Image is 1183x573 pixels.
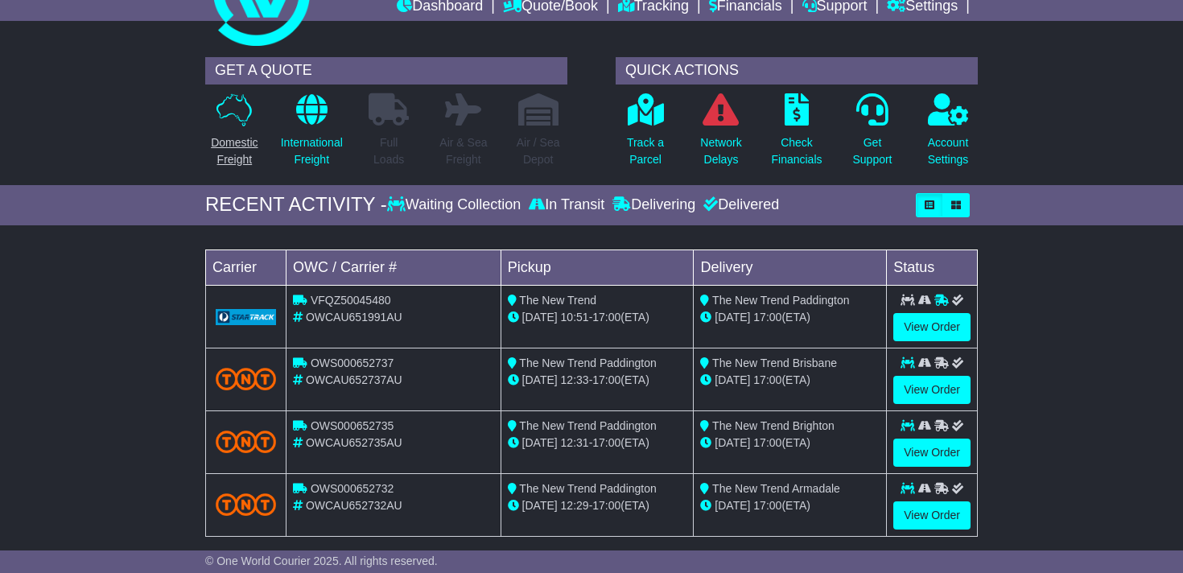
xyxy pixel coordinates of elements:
span: [DATE] [715,311,750,324]
div: Waiting Collection [387,196,525,214]
span: 17:00 [753,499,781,512]
span: The New Trend Paddington [712,294,849,307]
div: (ETA) [700,497,880,514]
span: OWCAU652735AU [306,436,402,449]
span: 17:00 [753,436,781,449]
span: The New Trend Paddington [519,419,656,432]
a: View Order [893,439,971,467]
p: Network Delays [700,134,741,168]
span: [DATE] [715,373,750,386]
img: TNT_Domestic.png [216,431,276,452]
a: InternationalFreight [280,93,344,177]
a: Track aParcel [626,93,665,177]
a: View Order [893,313,971,341]
span: [DATE] [522,311,558,324]
span: The New Trend Paddington [519,482,656,495]
p: Air & Sea Freight [439,134,487,168]
img: TNT_Domestic.png [216,368,276,390]
span: 10:51 [561,311,589,324]
a: CheckFinancials [770,93,822,177]
td: Pickup [501,249,694,285]
a: GetSupport [851,93,892,177]
span: The New Trend Armadale [712,482,840,495]
div: - (ETA) [508,372,687,389]
img: TNT_Domestic.png [216,493,276,515]
span: OWS000652735 [311,419,394,432]
span: [DATE] [522,373,558,386]
p: Track a Parcel [627,134,664,168]
td: OWC / Carrier # [286,249,501,285]
img: GetCarrierServiceLogo [216,309,276,325]
div: Delivering [608,196,699,214]
div: - (ETA) [508,497,687,514]
div: QUICK ACTIONS [616,57,978,85]
p: Account Settings [928,134,969,168]
p: Full Loads [369,134,409,168]
p: Get Support [852,134,892,168]
p: International Freight [281,134,343,168]
div: - (ETA) [508,309,687,326]
span: 17:00 [592,373,620,386]
span: 17:00 [753,373,781,386]
span: 12:29 [561,499,589,512]
td: Carrier [206,249,286,285]
span: OWCAU651991AU [306,311,402,324]
p: Check Financials [771,134,822,168]
span: 17:00 [592,499,620,512]
span: OWCAU652732AU [306,499,402,512]
td: Status [887,249,978,285]
p: Air / Sea Depot [517,134,560,168]
div: - (ETA) [508,435,687,451]
a: DomesticFreight [210,93,258,177]
p: Domestic Freight [211,134,258,168]
span: 12:33 [561,373,589,386]
span: © One World Courier 2025. All rights reserved. [205,554,438,567]
div: (ETA) [700,309,880,326]
span: The New Trend Paddington [519,357,656,369]
div: (ETA) [700,435,880,451]
span: [DATE] [522,499,558,512]
span: The New Trend [519,294,596,307]
td: Delivery [694,249,887,285]
span: 17:00 [753,311,781,324]
div: RECENT ACTIVITY - [205,193,387,216]
span: VFQZ50045480 [311,294,391,307]
span: [DATE] [715,499,750,512]
span: The New Trend Brisbane [712,357,837,369]
span: 17:00 [592,311,620,324]
span: The New Trend Brighton [712,419,835,432]
span: 17:00 [592,436,620,449]
a: AccountSettings [927,93,970,177]
div: Delivered [699,196,779,214]
span: [DATE] [715,436,750,449]
span: OWS000652732 [311,482,394,495]
span: [DATE] [522,436,558,449]
span: OWCAU652737AU [306,373,402,386]
a: NetworkDelays [699,93,742,177]
div: (ETA) [700,372,880,389]
span: OWS000652737 [311,357,394,369]
a: View Order [893,501,971,530]
span: 12:31 [561,436,589,449]
a: View Order [893,376,971,404]
div: GET A QUOTE [205,57,567,85]
div: In Transit [525,196,608,214]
